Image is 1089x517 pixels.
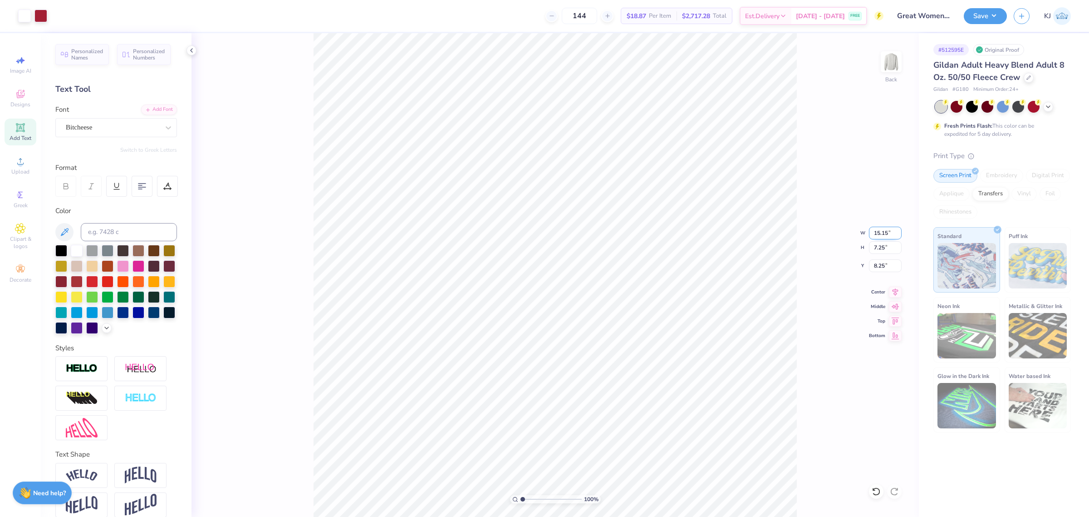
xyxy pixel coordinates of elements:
button: Save [964,8,1007,24]
input: – – [562,8,597,24]
span: Personalized Numbers [133,48,165,61]
span: Designs [10,101,30,108]
span: Gildan Adult Heavy Blend Adult 8 Oz. 50/50 Fleece Crew [933,60,1064,83]
div: Back [885,75,897,84]
span: 100 % [584,495,598,503]
div: Text Tool [55,83,177,95]
img: Free Distort [66,418,98,437]
span: [DATE] - [DATE] [796,11,845,21]
span: Bottom [869,333,885,339]
img: Glow in the Dark Ink [937,383,996,428]
img: Neon Ink [937,313,996,358]
span: Image AI [10,67,31,75]
div: Original Proof [973,44,1024,55]
input: e.g. 7428 c [81,223,177,241]
span: # G180 [952,86,969,94]
div: Screen Print [933,169,977,183]
button: Switch to Greek Letters [120,146,177,154]
div: Transfers [972,187,1009,201]
span: Metallic & Glitter Ink [1009,301,1062,311]
img: Kendra Jingco [1053,7,1071,25]
img: Arch [125,467,157,484]
img: Rise [125,494,157,516]
img: Flag [66,496,98,514]
div: Applique [933,187,970,201]
span: Center [869,289,885,295]
span: KJ [1044,11,1051,21]
span: Neon Ink [937,301,960,311]
img: Shadow [125,363,157,374]
span: Add Text [10,134,31,142]
strong: Fresh Prints Flash: [944,122,992,129]
span: Clipart & logos [5,235,36,250]
img: Standard [937,243,996,288]
div: Embroidery [980,169,1023,183]
img: Puff Ink [1009,243,1067,288]
span: Per Item [649,11,671,21]
div: Text Shape [55,449,177,460]
label: Font [55,104,69,115]
span: Greek [14,202,28,209]
strong: Need help? [33,489,66,497]
div: Vinyl [1011,187,1037,201]
a: KJ [1044,7,1071,25]
span: Total [713,11,726,21]
span: Gildan [933,86,948,94]
img: Stroke [66,363,98,374]
img: Back [882,53,900,71]
span: Est. Delivery [745,11,780,21]
span: Standard [937,231,961,241]
img: Negative Space [125,393,157,403]
div: Print Type [933,151,1071,161]
div: Color [55,206,177,216]
div: Rhinestones [933,205,977,219]
div: # 512595E [933,44,969,55]
div: Digital Print [1026,169,1070,183]
img: Arc [66,469,98,482]
div: Format [55,163,178,173]
span: FREE [850,13,860,19]
div: Styles [55,343,177,353]
span: $2,717.28 [682,11,710,21]
input: Untitled Design [890,7,957,25]
div: This color can be expedited for 5 day delivery. [944,122,1056,138]
span: Minimum Order: 24 + [973,86,1019,94]
div: Add Font [141,104,177,115]
span: Personalized Names [71,48,103,61]
div: Foil [1040,187,1061,201]
span: Water based Ink [1009,371,1050,381]
img: 3d Illusion [66,391,98,406]
img: Metallic & Glitter Ink [1009,313,1067,358]
span: Glow in the Dark Ink [937,371,989,381]
span: Middle [869,303,885,310]
img: Water based Ink [1009,383,1067,428]
span: $18.87 [627,11,646,21]
span: Decorate [10,276,31,283]
span: Top [869,318,885,324]
span: Puff Ink [1009,231,1028,241]
span: Upload [11,168,29,175]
